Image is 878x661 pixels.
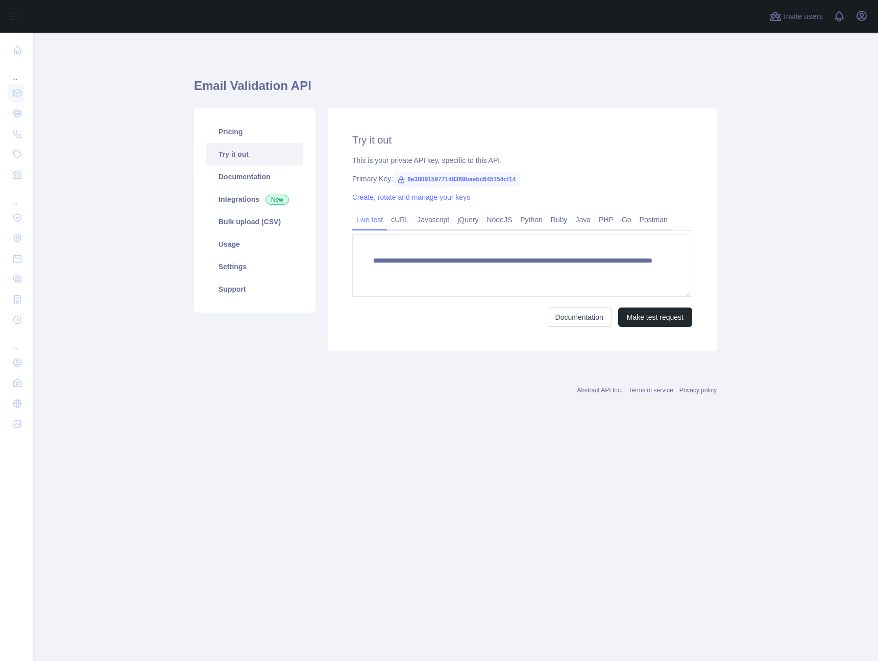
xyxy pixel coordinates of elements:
[206,210,303,233] a: Bulk upload (CSV)
[206,188,303,210] a: Integrations New
[352,193,470,201] a: Create, rotate and manage your keys
[393,172,520,187] span: 6e380915977148369baebc645154cf14
[516,211,547,228] a: Python
[482,211,516,228] a: NodeJS
[577,387,623,394] a: Abstract API Inc.
[547,308,612,327] a: Documentation
[206,166,303,188] a: Documentation
[679,387,717,394] a: Privacy policy
[413,211,453,228] a: Javascript
[618,211,636,228] a: Go
[194,78,717,102] h1: Email Validation API
[572,211,595,228] a: Java
[628,387,673,394] a: Terms of service
[453,211,482,228] a: jQuery
[352,155,692,166] div: This is your private API key, specific to this API.
[206,255,303,278] a: Settings
[206,121,303,143] a: Pricing
[8,61,25,82] div: ...
[265,195,289,205] span: New
[387,211,413,228] a: cURL
[618,308,692,327] button: Make test request
[352,174,692,184] div: Primary Key:
[767,8,825,25] button: Invite users
[206,233,303,255] a: Usage
[206,143,303,166] a: Try it out
[8,186,25,206] div: ...
[784,11,823,22] span: Invite users
[595,211,618,228] a: PHP
[547,211,572,228] a: Ruby
[352,133,692,147] h2: Try it out
[636,211,672,228] a: Postman
[352,211,387,228] a: Live test
[8,331,25,351] div: ...
[206,278,303,300] a: Support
